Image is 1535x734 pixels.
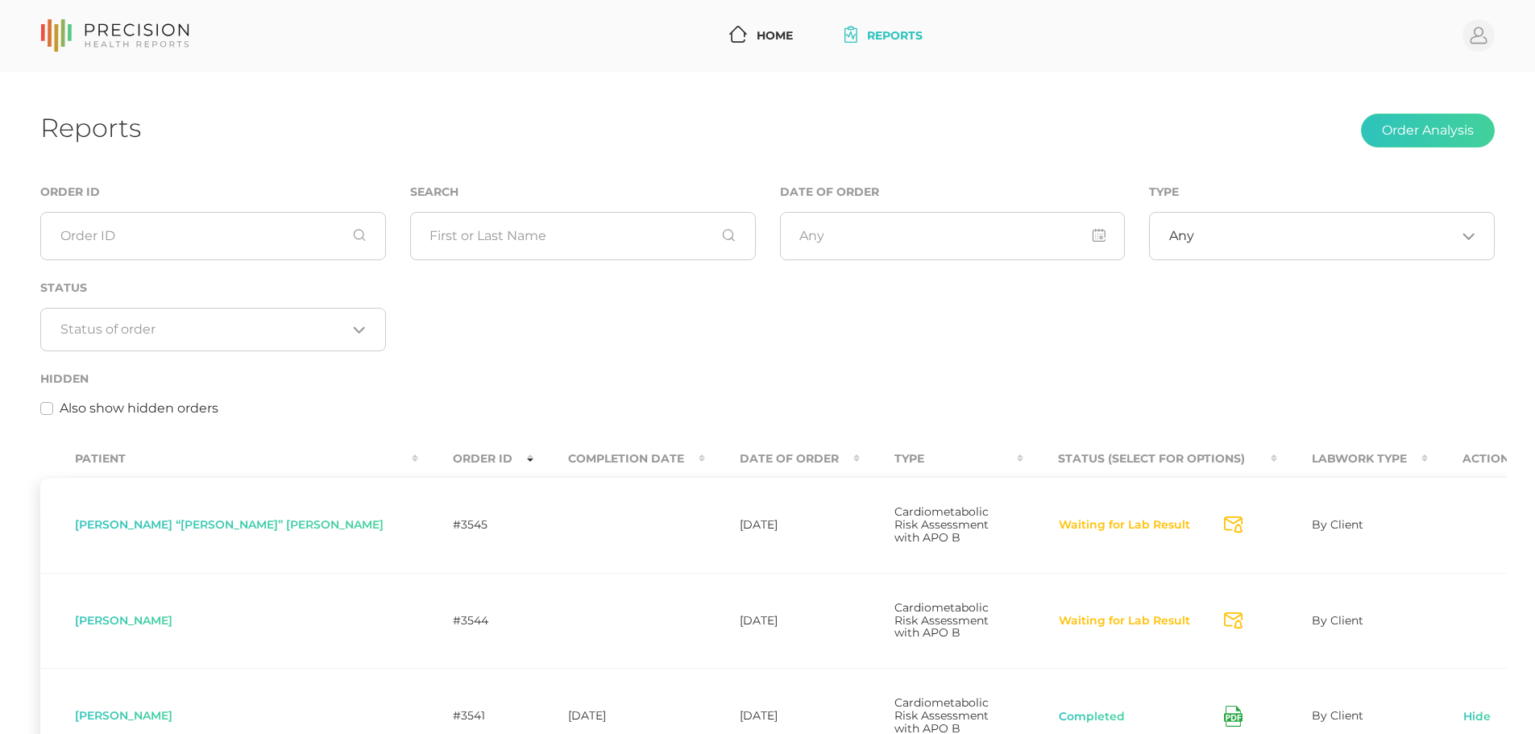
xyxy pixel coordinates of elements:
[705,573,860,669] td: [DATE]
[1312,708,1363,723] span: By Client
[75,517,384,532] span: [PERSON_NAME] “[PERSON_NAME]” [PERSON_NAME]
[894,600,989,641] span: Cardiometabolic Risk Assessment with APO B
[705,441,860,477] th: Date Of Order : activate to sort column ascending
[780,212,1126,260] input: Any
[1312,517,1363,532] span: By Client
[40,281,87,295] label: Status
[40,372,89,386] label: Hidden
[1194,228,1456,244] input: Search for option
[860,441,1023,477] th: Type : activate to sort column ascending
[75,708,172,723] span: [PERSON_NAME]
[1058,709,1126,725] button: Completed
[410,212,756,260] input: First or Last Name
[1277,441,1428,477] th: Labwork Type : activate to sort column ascending
[418,477,533,573] td: #3545
[1361,114,1495,147] button: Order Analysis
[1312,613,1363,628] span: By Client
[1023,441,1277,477] th: Status (Select for Options) : activate to sort column ascending
[410,185,458,199] label: Search
[1169,228,1194,244] span: Any
[723,21,799,51] a: Home
[780,185,879,199] label: Date of Order
[1058,613,1191,629] button: Waiting for Lab Result
[1224,612,1243,629] svg: Send Notification
[75,613,172,628] span: [PERSON_NAME]
[705,477,860,573] td: [DATE]
[1058,517,1191,533] button: Waiting for Lab Result
[894,504,989,545] span: Cardiometabolic Risk Assessment with APO B
[1149,212,1495,260] div: Search for option
[418,573,533,669] td: #3544
[533,441,705,477] th: Completion Date : activate to sort column ascending
[838,21,929,51] a: Reports
[40,308,386,351] div: Search for option
[1149,185,1179,199] label: Type
[60,399,218,418] label: Also show hidden orders
[40,212,386,260] input: Order ID
[1224,516,1243,533] svg: Send Notification
[40,112,141,143] h1: Reports
[40,185,100,199] label: Order ID
[60,321,347,338] input: Search for option
[1462,709,1491,725] a: Hide
[418,441,533,477] th: Order ID : activate to sort column ascending
[40,441,418,477] th: Patient : activate to sort column ascending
